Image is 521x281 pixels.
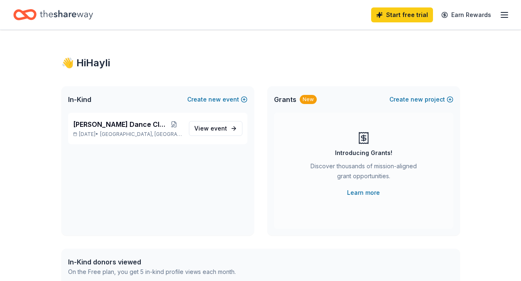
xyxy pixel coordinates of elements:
[61,56,460,70] div: 👋 Hi Hayli
[13,5,93,24] a: Home
[411,94,423,104] span: new
[194,124,227,133] span: View
[389,94,453,104] button: Createnewproject
[436,7,496,22] a: Earn Rewards
[68,94,91,104] span: In-Kind
[208,94,221,104] span: new
[68,267,236,277] div: On the Free plan, you get 5 in-kind profile views each month.
[73,119,166,129] span: [PERSON_NAME] Dance Clinic
[274,94,296,104] span: Grants
[73,131,182,138] p: [DATE] •
[68,257,236,267] div: In-Kind donors viewed
[300,95,317,104] div: New
[371,7,433,22] a: Start free trial
[307,161,420,184] div: Discover thousands of mission-aligned grant opportunities.
[347,188,380,198] a: Learn more
[100,131,182,138] span: [GEOGRAPHIC_DATA], [GEOGRAPHIC_DATA]
[187,94,247,104] button: Createnewevent
[335,148,392,158] div: Introducing Grants!
[189,121,242,136] a: View event
[210,125,227,132] span: event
